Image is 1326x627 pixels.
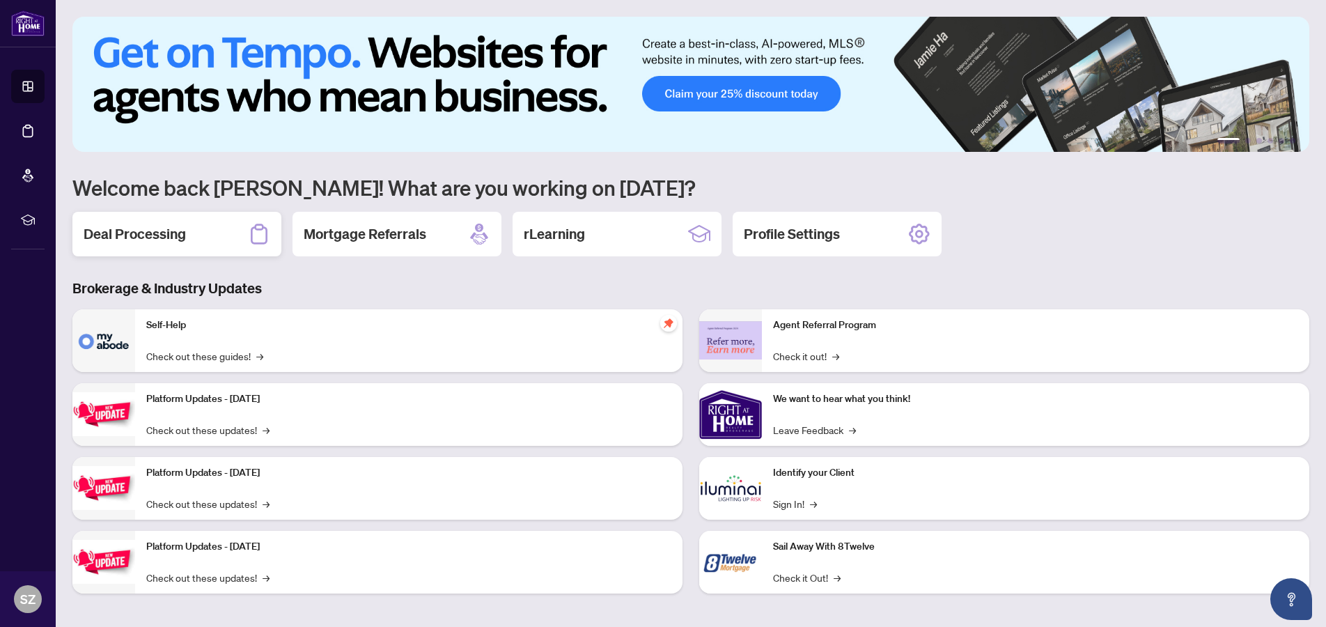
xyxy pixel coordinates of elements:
[72,17,1309,152] img: Slide 0
[660,315,677,332] span: pushpin
[773,539,1298,555] p: Sail Away With 8Twelve
[773,496,817,511] a: Sign In!→
[146,422,270,438] a: Check out these updates!→
[263,570,270,585] span: →
[810,496,817,511] span: →
[263,422,270,438] span: →
[1245,138,1251,144] button: 2
[84,224,186,244] h2: Deal Processing
[1256,138,1262,144] button: 3
[263,496,270,511] span: →
[146,392,671,407] p: Platform Updates - [DATE]
[146,496,270,511] a: Check out these updates!→
[1290,138,1295,144] button: 6
[699,321,762,359] img: Agent Referral Program
[146,318,671,333] p: Self-Help
[699,531,762,594] img: Sail Away With 8Twelve
[1217,138,1240,144] button: 1
[72,174,1309,201] h1: Welcome back [PERSON_NAME]! What are you working on [DATE]?
[72,466,135,510] img: Platform Updates - July 8, 2025
[1279,138,1284,144] button: 5
[773,570,841,585] a: Check it Out!→
[146,465,671,481] p: Platform Updates - [DATE]
[773,465,1298,481] p: Identify your Client
[773,392,1298,407] p: We want to hear what you think!
[146,570,270,585] a: Check out these updates!→
[72,392,135,436] img: Platform Updates - July 21, 2025
[524,224,585,244] h2: rLearning
[72,540,135,584] img: Platform Updates - June 23, 2025
[832,348,839,364] span: →
[744,224,840,244] h2: Profile Settings
[20,589,36,609] span: SZ
[304,224,426,244] h2: Mortgage Referrals
[773,422,856,438] a: Leave Feedback→
[146,539,671,555] p: Platform Updates - [DATE]
[146,348,263,364] a: Check out these guides!→
[72,309,135,372] img: Self-Help
[1270,578,1312,620] button: Open asap
[849,422,856,438] span: →
[72,279,1309,298] h3: Brokerage & Industry Updates
[1267,138,1273,144] button: 4
[834,570,841,585] span: →
[256,348,263,364] span: →
[773,348,839,364] a: Check it out!→
[699,457,762,520] img: Identify your Client
[773,318,1298,333] p: Agent Referral Program
[699,383,762,446] img: We want to hear what you think!
[11,10,45,36] img: logo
